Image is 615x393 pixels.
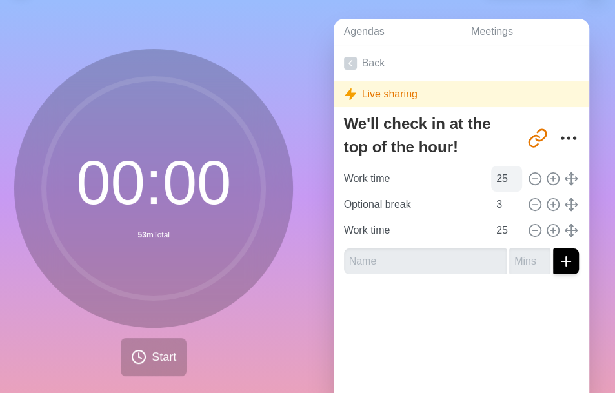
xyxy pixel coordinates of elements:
button: Share link [525,125,550,151]
button: More [556,125,581,151]
input: Name [339,217,489,243]
span: Start [152,348,176,366]
input: Name [339,192,489,217]
input: Name [344,248,507,274]
input: Mins [491,192,522,217]
a: Agendas [334,19,461,45]
a: Back [334,45,590,81]
input: Name [339,166,489,192]
div: Live sharing [334,81,590,107]
input: Mins [491,166,522,192]
input: Mins [509,248,550,274]
button: Start [121,338,187,376]
a: Meetings [461,19,589,45]
input: Mins [491,217,522,243]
